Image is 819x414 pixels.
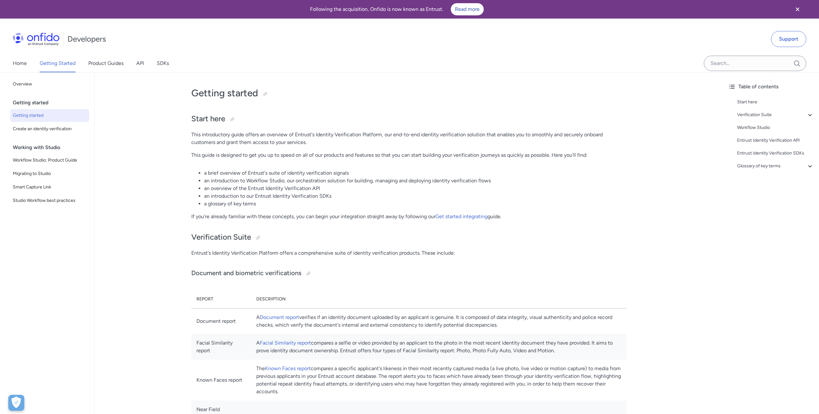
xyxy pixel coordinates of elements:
[13,183,87,191] span: Smart Capture Link
[88,54,123,72] a: Product Guides
[10,78,89,91] a: Overview
[728,83,814,91] div: Table of contents
[204,200,626,208] li: a glossary of key terms
[191,87,626,100] h1: Getting started
[794,5,801,13] svg: Close banner
[737,162,814,170] a: Glossary of key terms
[13,125,87,133] span: Create an identity verification
[786,1,809,17] button: Close banner
[191,334,251,360] td: Facial Similarity report
[204,185,626,192] li: an overview of the Entrust Identity Verification API
[68,34,106,44] h1: Developers
[204,177,626,185] li: an introduction to Workflow Studio, our orchestration solution for building, managing and deployi...
[13,112,87,119] span: Getting started
[10,167,89,180] a: Migrating to Studio
[251,290,626,308] th: Description
[10,154,89,167] a: Workflow Studio: Product Guide
[771,31,806,47] a: Support
[737,98,814,106] a: Start here
[260,314,299,320] a: Document report
[737,111,814,119] a: Verification Suite
[13,141,92,154] div: Working with Studio
[737,137,814,144] a: Entrust Identity Verification API
[737,124,814,131] a: Workflow Studio
[10,181,89,194] a: Smart Capture Link
[191,131,626,146] p: This introductory guide offers an overview of Entrust's Identity Verification Platform, our end-t...
[191,290,251,308] th: Report
[191,114,626,124] h2: Start here
[260,340,311,346] a: Facial Similarity report
[451,3,484,15] a: Read more
[13,170,87,178] span: Migrating to Studio
[10,123,89,135] a: Create an identity verification
[704,56,806,71] input: Onfido search input field
[251,308,626,334] td: A verifies if an identity document uploaded by an applicant is genuine. It is composed of data in...
[13,80,87,88] span: Overview
[191,360,251,401] td: Known Faces report
[10,194,89,207] a: Studio Workflow best practices
[13,156,87,164] span: Workflow Studio: Product Guide
[13,54,27,72] a: Home
[8,395,24,411] div: Cookie Preferences
[737,149,814,157] a: Entrust Identity Verification SDKs
[204,169,626,177] li: a brief overview of Entrust's suite of identity verification signals
[191,249,626,257] p: Entrust's Identity Verification Platform offers a comprehensive suite of identity verification pr...
[435,213,488,219] a: Get started integrating
[191,268,626,279] h3: Document and biometric verifications
[204,192,626,200] li: an introduction to our Entrust Identity Verification SDKs
[157,54,169,72] a: SDKs
[265,365,311,371] a: Known Faces report
[136,54,144,72] a: API
[40,54,76,72] a: Getting Started
[13,96,92,109] div: Getting started
[251,334,626,360] td: A compares a selfie or video provided by an applicant to the photo in the most recent identity do...
[191,308,251,334] td: Document report
[13,33,60,45] img: Onfido Logo
[8,3,786,15] div: Following the acquisition, Onfido is now known as Entrust.
[8,395,24,411] button: Open Preferences
[13,197,87,204] span: Studio Workflow best practices
[191,232,626,243] h2: Verification Suite
[191,213,626,220] p: If you're already familiar with these concepts, you can begin your integration straight away by f...
[251,360,626,401] td: The compares a specific applicant's likeness in their most recently captured media (a live photo,...
[10,109,89,122] a: Getting started
[191,151,626,159] p: This guide is designed to get you up to speed on all of our products and features so that you can...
